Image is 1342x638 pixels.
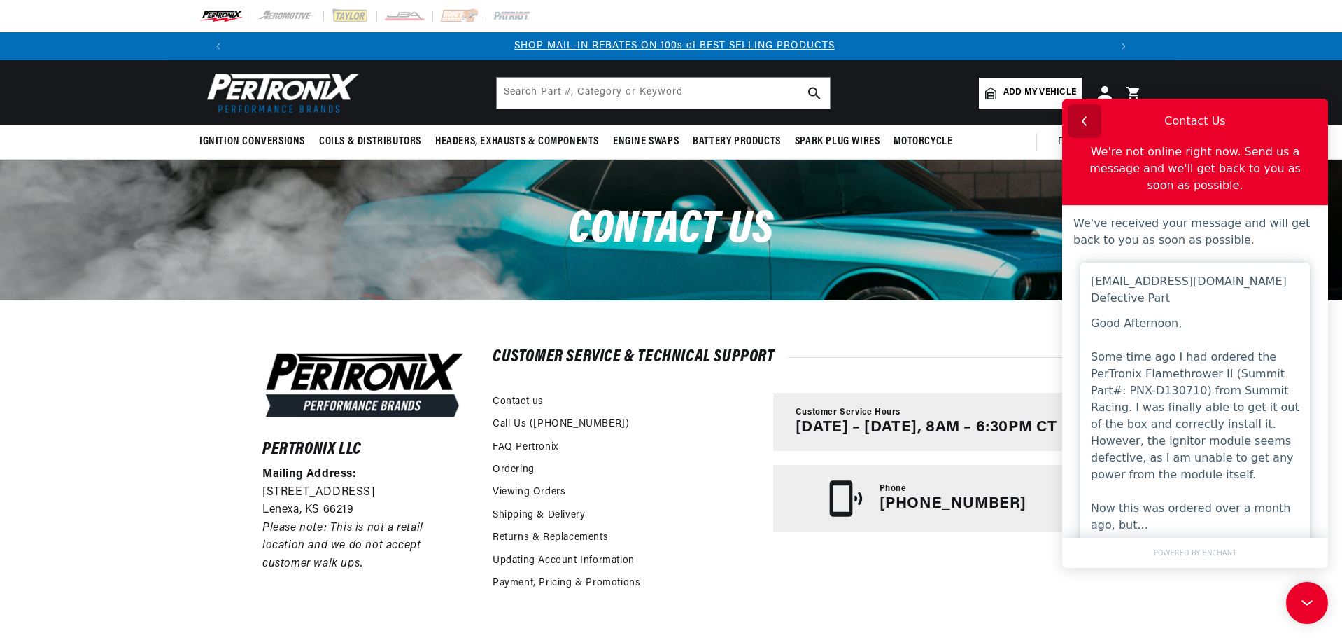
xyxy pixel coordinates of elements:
p: Lenexa, KS 66219 [262,501,467,520]
p: [DATE] – [DATE], 8AM – 6:30PM CT [796,419,1057,437]
div: Contact Us [102,14,163,31]
summary: Coils & Distributors [312,125,428,158]
span: Ignition Conversions [199,134,305,149]
button: Translation missing: en.sections.announcements.next_announcement [1110,32,1138,60]
span: Product Support [1058,134,1136,150]
a: Payment, Pricing & Promotions [493,576,640,591]
a: POWERED BY ENCHANT [6,449,260,459]
span: Battery Products [693,134,781,149]
a: Viewing Orders [493,485,565,500]
span: Coils & Distributors [319,134,421,149]
button: search button [799,78,830,109]
a: SHOP MAIL-IN REBATES ON 100s of BEST SELLING PRODUCTS [514,41,835,51]
input: Search Part #, Category or Keyword [497,78,830,109]
strong: Mailing Address: [262,469,357,480]
a: Phone [PHONE_NUMBER] [773,465,1080,532]
a: Returns & Replacements [493,530,608,546]
span: Add my vehicle [1003,86,1076,99]
a: FAQ Pertronix [493,440,558,455]
a: Shipping & Delivery [493,508,585,523]
summary: Ignition Conversions [199,125,312,158]
summary: Spark Plug Wires [788,125,887,158]
summary: Motorcycle [887,125,959,158]
slideshow-component: Translation missing: en.sections.announcements.announcement_bar [164,32,1178,60]
div: Defective Part [29,191,237,208]
em: Please note: This is not a retail location and we do not accept customer walk ups. [262,522,423,569]
h2: Customer Service & Technical Support [493,350,1080,364]
div: Announcement [236,39,1113,54]
div: Good Afternoon, Some time ago I had ordered the PerTronix Flamethrower II (Summit Part#: PNX-D130... [29,216,237,519]
span: Engine Swaps [613,134,679,149]
span: Motorcycle [894,134,952,149]
summary: Headers, Exhausts & Components [428,125,606,158]
a: Call Us ([PHONE_NUMBER]) [493,417,629,432]
img: Pertronix [199,69,360,117]
div: 2 of 3 [236,39,1113,54]
div: [EMAIL_ADDRESS][DOMAIN_NAME] [29,174,237,191]
a: Contact us [493,394,544,410]
a: Updating Account Information [493,553,635,569]
a: Add my vehicle [979,78,1082,109]
span: Spark Plug Wires [795,134,880,149]
summary: Product Support [1058,125,1143,159]
span: Customer Service Hours [796,407,900,419]
p: [STREET_ADDRESS] [262,484,467,502]
summary: Battery Products [686,125,788,158]
a: Ordering [493,462,535,478]
span: Phone [880,483,907,495]
p: [PHONE_NUMBER] [880,495,1026,513]
summary: Engine Swaps [606,125,686,158]
div: We've received your message and will get back to you as soon as possible. [11,116,255,150]
div: We're not online right now. Send us a message and we'll get back to you as soon as possible. [6,45,260,101]
button: Translation missing: en.sections.announcements.previous_announcement [204,32,232,60]
span: Headers, Exhausts & Components [435,134,599,149]
h6: Pertronix LLC [262,443,467,457]
span: Contact us [568,207,774,253]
